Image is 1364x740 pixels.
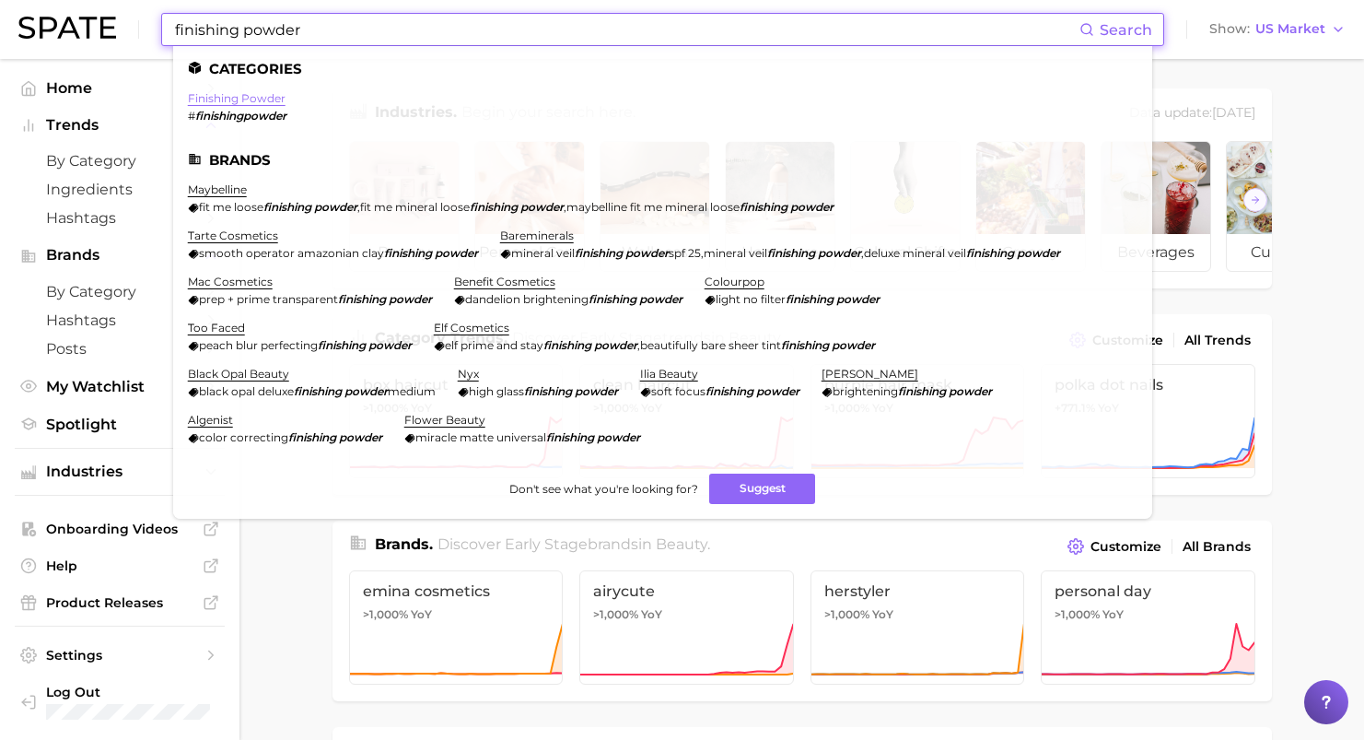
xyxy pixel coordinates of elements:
span: fit me loose [199,200,263,214]
span: Industries [46,464,193,480]
button: Brands [15,241,225,269]
button: Customize [1063,534,1165,559]
a: too faced [188,321,245,335]
em: finishing [589,292,636,306]
em: powder [435,246,478,260]
div: Data update: [DATE] [1129,101,1255,126]
span: beauty [656,535,707,553]
span: YoY [641,607,662,622]
span: soft focus [651,384,705,398]
a: emina cosmetics>1,000% YoY [349,570,564,685]
span: YoY [872,607,893,622]
span: Log Out [46,684,218,700]
a: colourpop [705,275,764,288]
em: finishing [338,292,386,306]
em: powder [594,338,637,352]
span: high glass [469,384,524,398]
span: # [188,109,195,123]
a: Onboarding Videos [15,515,225,543]
button: Scroll Right [1243,188,1267,212]
span: fit me mineral loose [360,200,470,214]
span: airycute [593,582,780,600]
span: personal day [1055,582,1242,600]
span: Search [1100,21,1152,39]
span: elf prime and stay [445,338,543,352]
span: spf 25 [669,246,701,260]
span: Home [46,79,193,97]
img: SPATE [18,17,116,39]
span: >1,000% [593,607,638,621]
a: Help [15,552,225,580]
span: emina cosmetics [363,582,550,600]
span: peach blur perfecting [199,338,318,352]
span: Settings [46,647,193,664]
span: US Market [1255,24,1325,34]
a: herstyler>1,000% YoY [810,570,1025,685]
a: Home [15,74,225,102]
em: powder [339,430,382,444]
span: deluxe mineral veil [864,246,966,260]
a: mac cosmetics [188,275,273,288]
span: Spotlight [46,416,193,433]
em: powder [625,246,669,260]
span: color correcting [199,430,288,444]
span: Customize [1090,539,1161,555]
em: finishing [524,384,572,398]
span: Help [46,558,193,574]
span: Posts [46,340,193,358]
a: finishing powder [188,91,286,105]
a: elf cosmetics [434,321,509,335]
a: [PERSON_NAME] [822,367,918,381]
button: Trends [15,112,225,139]
span: Show [1209,24,1250,34]
span: smooth operator amazonian clay [199,246,384,260]
span: light no filter [716,292,786,306]
em: powder [520,200,564,214]
span: maybelline fit me mineral loose [566,200,740,214]
em: finishing [786,292,834,306]
em: powder [818,246,861,260]
span: miracle matte universal [415,430,546,444]
a: algenist [188,413,233,427]
span: medium [388,384,436,398]
em: finishing [740,200,787,214]
em: finishing [470,200,518,214]
em: powder [389,292,432,306]
em: finishing [966,246,1014,260]
span: Ingredients [46,181,193,198]
a: benefit cosmetics [454,275,555,288]
button: Industries [15,458,225,486]
span: by Category [46,152,193,170]
em: finishing [288,430,336,444]
span: dandelion brightening [465,292,589,306]
a: All Trends [1180,328,1255,353]
a: Ingredients [15,175,225,204]
a: Log out. Currently logged in with e-mail mm@sleevesupnerds.com. [15,678,225,725]
span: Hashtags [46,311,193,329]
em: finishing [294,384,342,398]
a: beverages [1101,141,1211,272]
em: powder [790,200,834,214]
a: Spotlight [15,410,225,439]
em: finishing [575,246,623,260]
em: powder [836,292,880,306]
em: powder [597,430,640,444]
a: culinary [1226,141,1336,272]
span: by Category [46,283,193,300]
span: >1,000% [1055,607,1100,621]
a: maybelline [188,182,247,196]
div: , , [500,246,1060,260]
button: ShowUS Market [1205,18,1350,41]
em: powder [314,200,357,214]
a: tarte cosmetics [188,229,278,242]
span: Brands [46,247,193,264]
em: finishing [898,384,946,398]
div: , [434,338,875,352]
span: Brands . [375,535,433,553]
span: >1,000% [824,607,869,621]
span: mineral veil [704,246,767,260]
a: Settings [15,641,225,669]
a: flower beauty [404,413,485,427]
span: Trends [46,117,193,134]
em: powder [1017,246,1060,260]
